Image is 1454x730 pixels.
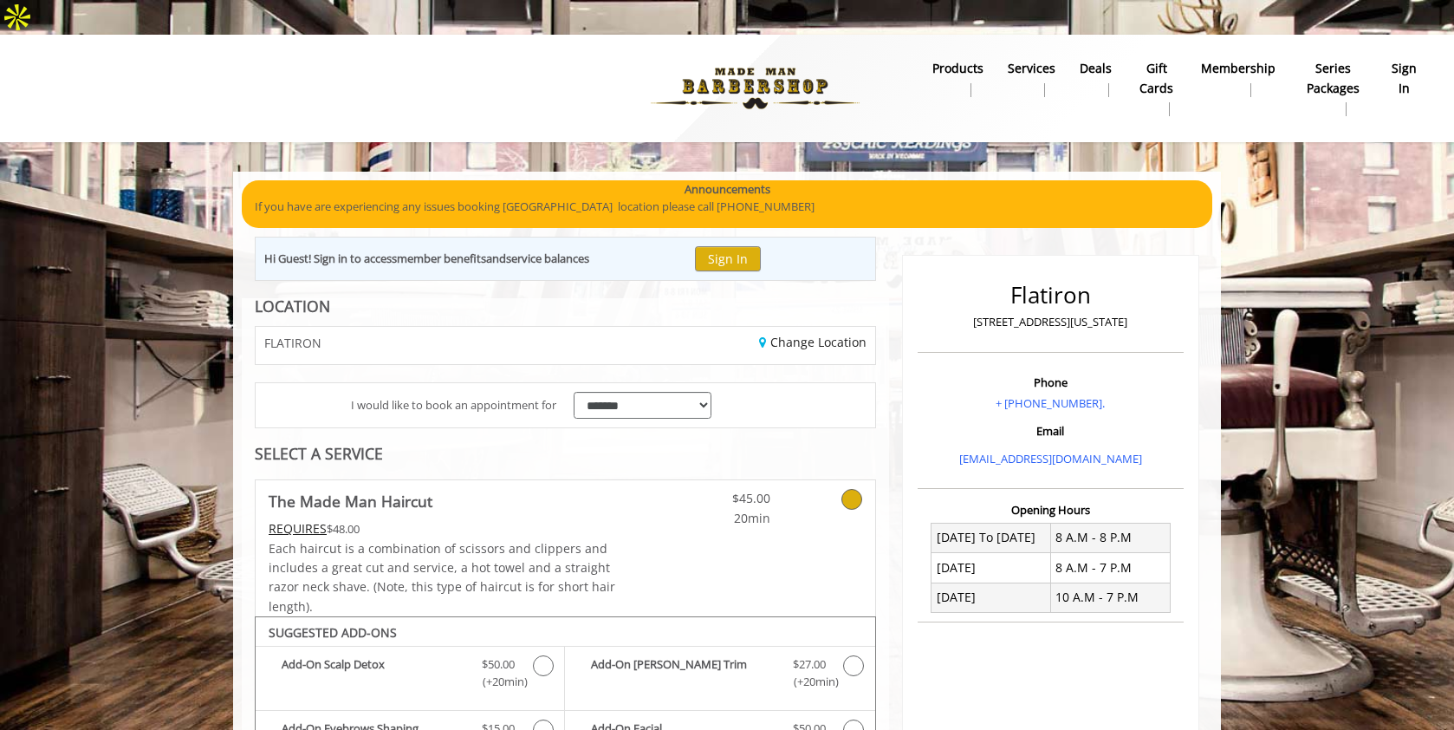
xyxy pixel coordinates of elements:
a: + [PHONE_NUMBER]. [996,395,1105,411]
span: $45.00 [668,489,770,508]
td: 8 A.M - 7 P.M [1050,553,1170,583]
td: [DATE] To [DATE] [931,523,1051,552]
a: DealsDeals [1068,56,1124,101]
div: Hi Guest! Sign in to access and [264,250,589,268]
span: Each haircut is a combination of scissors and clippers and includes a great cut and service, a ho... [269,540,615,615]
b: Announcements [685,180,770,199]
b: Services [1008,59,1055,78]
a: Gift cardsgift cards [1124,56,1189,121]
b: gift cards [1136,59,1177,98]
a: Productsproducts [920,56,996,101]
b: Add-On Scalp Detox [282,655,464,692]
b: Membership [1201,59,1275,78]
h3: Phone [922,376,1179,388]
div: $48.00 [269,519,617,538]
span: FLATIRON [264,336,321,349]
div: SELECT A SERVICE [255,446,876,462]
span: (+20min ) [783,673,834,691]
td: [DATE] [931,553,1051,583]
span: $50.00 [482,655,515,674]
span: $27.00 [793,655,826,674]
td: [DATE] [931,583,1051,612]
a: Series packagesSeries packages [1288,56,1379,121]
a: ServicesServices [996,56,1068,101]
p: If you have are experiencing any issues booking [GEOGRAPHIC_DATA] location please call [PHONE_NUM... [255,198,1199,216]
b: The Made Man Haircut [269,489,432,513]
b: Deals [1080,59,1112,78]
b: sign in [1391,59,1417,98]
td: 8 A.M - 8 P.M [1050,523,1170,552]
a: MembershipMembership [1189,56,1288,101]
b: SUGGESTED ADD-ONS [269,624,397,641]
b: LOCATION [255,296,330,316]
h3: Email [922,425,1179,437]
b: service balances [506,251,589,266]
label: Add-On Beard Trim [574,655,866,696]
label: Add-On Scalp Detox [264,655,555,696]
img: Made Man Barbershop logo [636,41,874,136]
b: Add-On [PERSON_NAME] Trim [591,655,775,692]
b: member benefits [397,251,486,266]
b: Series packages [1300,59,1366,98]
h2: Flatiron [922,283,1179,308]
h3: Opening Hours [918,504,1184,516]
span: (+20min ) [473,673,524,691]
span: This service needs some Advance to be paid before we block your appointment [269,520,327,537]
b: products [932,59,983,78]
a: sign insign in [1379,56,1429,101]
td: 10 A.M - 7 P.M [1050,583,1170,612]
a: [EMAIL_ADDRESS][DOMAIN_NAME] [959,451,1142,466]
span: I would like to book an appointment for [351,396,556,414]
span: 20min [668,509,770,528]
button: Sign In [695,246,761,271]
p: [STREET_ADDRESS][US_STATE] [922,313,1179,331]
a: Change Location [759,334,867,350]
